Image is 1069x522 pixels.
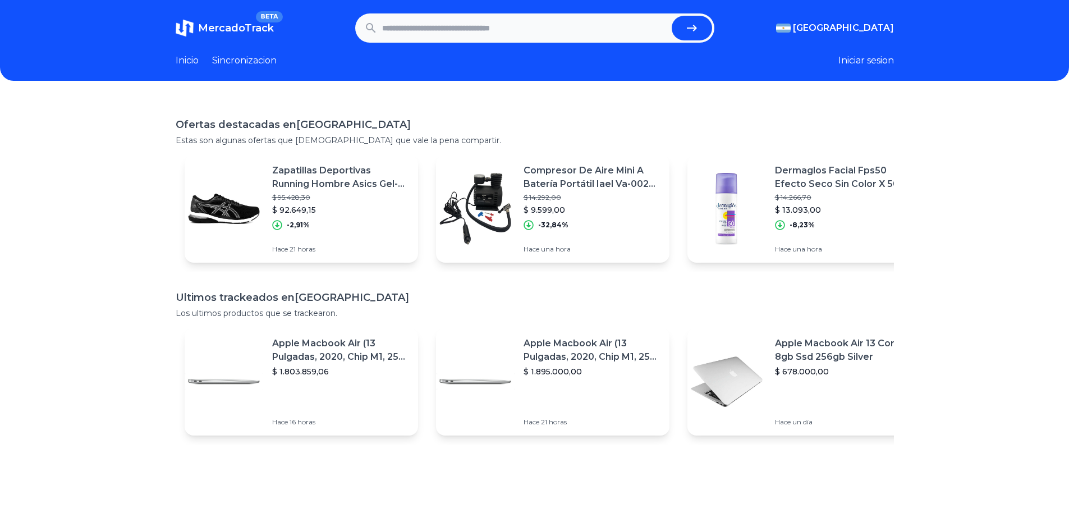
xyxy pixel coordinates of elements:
p: -32,84% [538,221,568,230]
p: $ 13.093,00 [775,204,912,216]
p: $ 95.428,30 [272,193,409,202]
a: MercadoTrackBETA [176,19,274,37]
p: $ 92.649,15 [272,204,409,216]
button: [GEOGRAPHIC_DATA] [776,21,894,35]
p: $ 9.599,00 [524,204,660,216]
a: Featured imageZapatillas Deportivas Running Hombre Asics Gel-equation 13$ 95.428,30$ 92.649,15-2,... [185,155,418,263]
p: Apple Macbook Air 13 Core I5 8gb Ssd 256gb Silver [775,337,912,364]
span: MercadoTrack [198,22,274,34]
p: Hace una hora [775,245,912,254]
a: Featured imageApple Macbook Air (13 Pulgadas, 2020, Chip M1, 256 Gb De Ssd, 8 Gb De Ram) - Plata$... [436,328,669,436]
img: Featured image [687,170,766,248]
h1: Ofertas destacadas en [GEOGRAPHIC_DATA] [176,117,894,132]
span: BETA [256,11,282,22]
p: Dermaglos Facial Fps50 Efecto Seco Sin Color X 50 Gr [775,164,912,191]
p: $ 1.895.000,00 [524,366,660,377]
p: Hace 16 horas [272,418,409,427]
a: Featured imageDermaglos Facial Fps50 Efecto Seco Sin Color X 50 Gr$ 14.266,70$ 13.093,00-8,23%Hac... [687,155,921,263]
img: Featured image [185,342,263,421]
p: Hace 21 horas [272,245,409,254]
p: -8,23% [790,221,815,230]
a: Featured imageApple Macbook Air (13 Pulgadas, 2020, Chip M1, 256 Gb De Ssd, 8 Gb De Ram) - Plata$... [185,328,418,436]
a: Sincronizacion [212,54,277,67]
p: Estas son algunas ofertas que [DEMOGRAPHIC_DATA] que vale la pena compartir. [176,135,894,146]
p: Hace 21 horas [524,418,660,427]
img: Featured image [436,170,515,248]
img: Featured image [436,342,515,421]
h1: Ultimos trackeados en [GEOGRAPHIC_DATA] [176,290,894,305]
p: $ 14.292,00 [524,193,660,202]
p: Los ultimos productos que se trackearon. [176,308,894,319]
a: Featured imageApple Macbook Air 13 Core I5 8gb Ssd 256gb Silver$ 678.000,00Hace un día [687,328,921,436]
span: [GEOGRAPHIC_DATA] [793,21,894,35]
a: Featured imageCompresor De Aire Mini A Batería Portátil Iael Va-002 10l 12v Negro$ 14.292,00$ 9.5... [436,155,669,263]
button: Iniciar sesion [838,54,894,67]
p: $ 678.000,00 [775,366,912,377]
p: Hace un día [775,418,912,427]
a: Inicio [176,54,199,67]
p: Apple Macbook Air (13 Pulgadas, 2020, Chip M1, 256 Gb De Ssd, 8 Gb De Ram) - Plata [524,337,660,364]
p: Zapatillas Deportivas Running Hombre Asics Gel-equation 13 [272,164,409,191]
p: Apple Macbook Air (13 Pulgadas, 2020, Chip M1, 256 Gb De Ssd, 8 Gb De Ram) - Plata [272,337,409,364]
p: Compresor De Aire Mini A Batería Portátil Iael Va-002 10l 12v Negro [524,164,660,191]
p: $ 14.266,70 [775,193,912,202]
img: Featured image [185,170,263,248]
img: Argentina [776,24,791,33]
img: Featured image [687,342,766,421]
p: -2,91% [287,221,310,230]
img: MercadoTrack [176,19,194,37]
p: $ 1.803.859,06 [272,366,409,377]
p: Hace una hora [524,245,660,254]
